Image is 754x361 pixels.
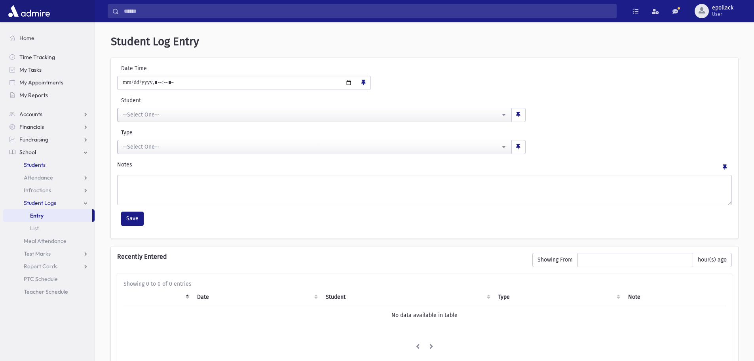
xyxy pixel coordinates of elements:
span: Entry [30,212,44,219]
a: Financials [3,120,95,133]
th: Note [623,288,726,306]
a: School [3,146,95,159]
td: No data available in table [123,306,726,324]
span: Fundraising [19,136,48,143]
label: Type [117,128,321,137]
a: Attendance [3,171,95,184]
a: My Appointments [3,76,95,89]
a: Entry [3,209,92,222]
span: Student Log Entry [111,35,199,48]
span: Meal Attendance [24,237,66,244]
span: hour(s) ago [693,253,732,267]
span: My Appointments [19,79,63,86]
label: Notes [117,160,132,172]
a: Meal Attendance [3,235,95,247]
button: --Select One-- [118,108,512,122]
span: School [19,149,36,156]
a: Student Logs [3,197,95,209]
th: Date: activate to sort column ascending [192,288,321,306]
a: Infractions [3,184,95,197]
label: Date Time [117,64,223,73]
a: Home [3,32,95,44]
button: Save [121,212,144,226]
a: Students [3,159,95,171]
div: --Select One-- [123,143,500,151]
input: Search [119,4,616,18]
a: My Reports [3,89,95,101]
a: PTC Schedule [3,273,95,285]
span: My Tasks [19,66,42,73]
th: Type: activate to sort column ascending [494,288,623,306]
span: PTC Schedule [24,275,58,283]
span: Test Marks [24,250,51,257]
img: AdmirePro [6,3,52,19]
label: Student [117,96,389,105]
a: List [3,222,95,235]
th: Student: activate to sort column ascending [321,288,494,306]
span: Home [19,34,34,42]
a: Accounts [3,108,95,120]
span: Time Tracking [19,53,55,61]
button: --Select One-- [118,140,512,154]
span: Financials [19,123,44,130]
span: Report Cards [24,263,57,270]
span: List [30,225,39,232]
span: User [712,11,733,17]
div: --Select One-- [123,111,500,119]
span: Teacher Schedule [24,288,68,295]
div: Showing 0 to 0 of 0 entries [123,280,726,288]
a: Test Marks [3,247,95,260]
span: Student Logs [24,199,56,206]
a: Fundraising [3,133,95,146]
a: Teacher Schedule [3,285,95,298]
span: epollack [712,5,733,11]
a: My Tasks [3,63,95,76]
span: Students [24,161,46,168]
a: Report Cards [3,260,95,273]
span: Accounts [19,111,42,118]
span: Showing From [532,253,578,267]
h6: Recently Entered [117,253,524,260]
span: Infractions [24,187,51,194]
span: My Reports [19,92,48,99]
a: Time Tracking [3,51,95,63]
span: Attendance [24,174,53,181]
